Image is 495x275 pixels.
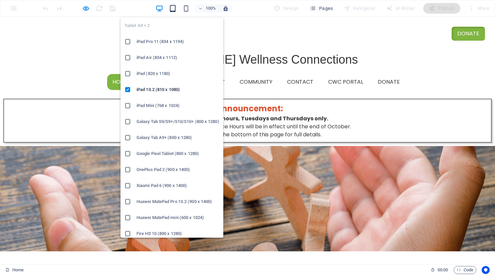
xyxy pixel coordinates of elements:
a: Community [234,57,278,73]
strong: CWC Temporary hours, Tuesdays and Thursdays only. [174,98,328,106]
a: Home [107,57,134,73]
a: Contact [282,57,319,73]
span: [PERSON_NAME] Wellness Connections [137,36,358,50]
h6: Huawei MatePad Pro 13.2 (900 x 1400) [137,198,219,206]
h6: Fire HD 10 (800 x 1280) [137,230,219,238]
a: CWC Portal [323,57,368,73]
i: On resize automatically adjust zoom level to fit chosen device. [223,5,229,11]
span: Code [457,266,473,274]
h6: OnePlus Pad 2 (900 x 1400) [137,166,219,174]
h6: iPad Mini (768 x 1024) [137,102,219,110]
span: 00 00 [438,266,448,274]
span: . [320,114,321,122]
p: These new Temporary Office Hours will be in effect until the end of October. [14,106,488,114]
h6: iPad Pro 11 (834 x 1194) [137,38,219,46]
h6: iPad 10.2 (810 x 1080) [137,86,219,94]
h6: Galaxy Tab S9/S9+/S10/S10+ (800 x 1280) [137,118,219,126]
div: Design (Ctrl+Alt+Y) [271,3,302,14]
button: Usercentrics [482,266,490,274]
span: Pages [309,5,333,12]
span: : [442,267,443,272]
h6: 100% [205,4,216,12]
h6: Huawei MatePad mini (600 x 1024) [137,214,219,222]
a: Donate [373,57,405,73]
a: Donate [452,10,485,24]
button: Code [454,266,476,274]
h6: iPad (820 x 1180) [137,70,219,78]
span: : [281,86,283,97]
p: Please refer to the bottom of this page for full details [14,114,488,122]
span: Announcement [216,86,281,97]
button: Pages [307,3,335,14]
a: Click to cancel selection. Double-click to open Pages [5,266,24,274]
button: 100% [195,4,219,12]
h6: Session time [431,266,448,274]
a: About [201,57,230,73]
a: Working Groups [138,57,197,73]
h6: Google Pixel Tablet (800 x 1280) [137,150,219,158]
h6: Galaxy Tab A9+ (800 x 1280) [137,134,219,142]
h6: iPad Air (834 x 1112) [137,54,219,62]
h6: Xiaomi Pad 6 (900 x 1400) [137,182,219,190]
